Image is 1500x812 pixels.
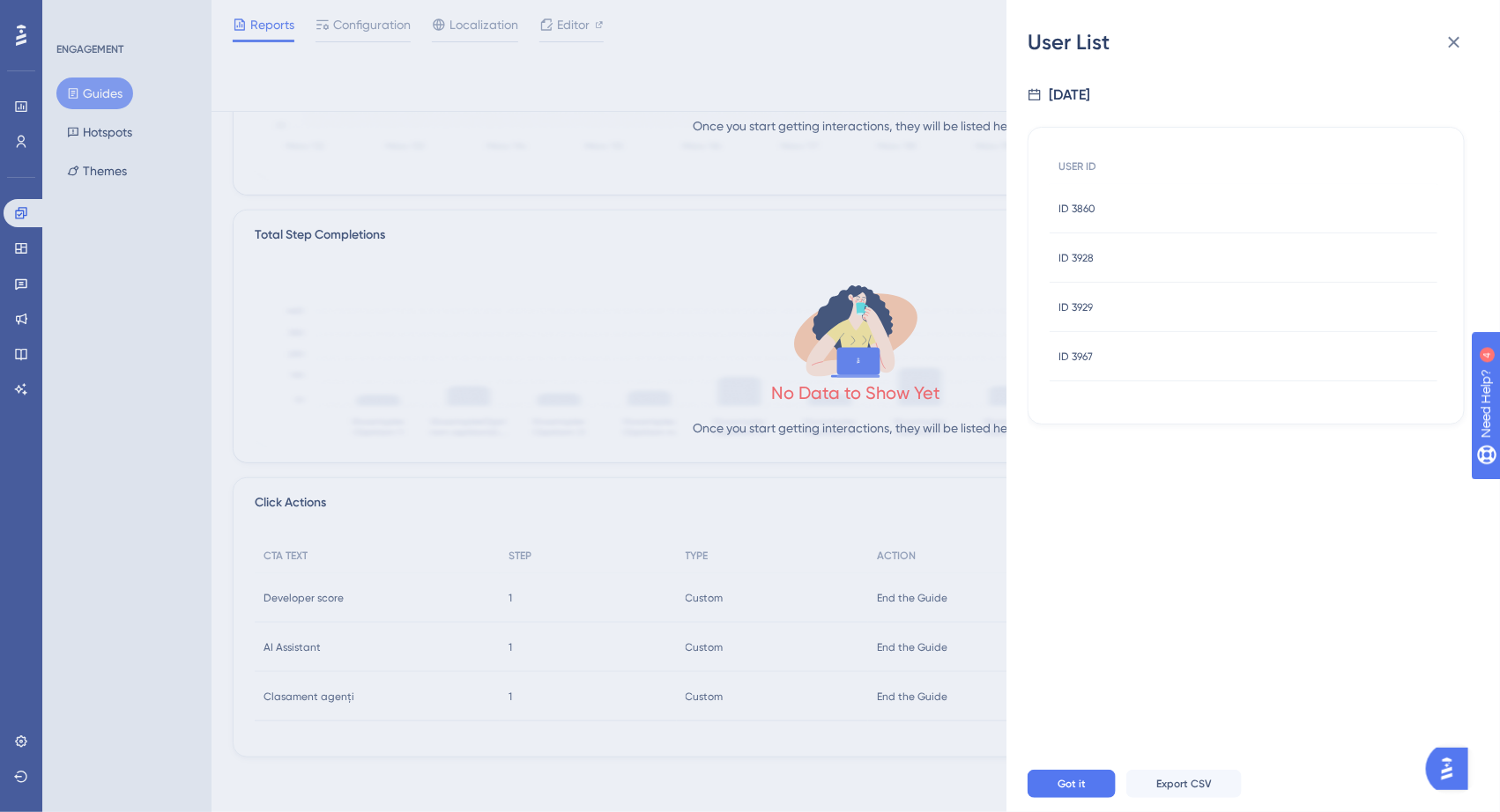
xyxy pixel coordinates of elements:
div: 4 [123,9,128,23]
iframe: UserGuiding AI Assistant Launcher [1426,742,1479,795]
span: ID 3928 [1058,251,1094,265]
span: ID 3967 [1058,350,1093,364]
span: Need Help? [41,4,110,26]
span: USER ID [1058,159,1096,173]
span: ID 3929 [1058,300,1093,314]
button: Got it [1028,770,1116,798]
span: Got it [1058,777,1086,791]
span: Export CSV [1156,777,1212,791]
div: [DATE] [1049,85,1090,106]
span: ID 3860 [1058,202,1095,216]
button: Export CSV [1126,770,1242,798]
div: User List [1028,28,1479,56]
